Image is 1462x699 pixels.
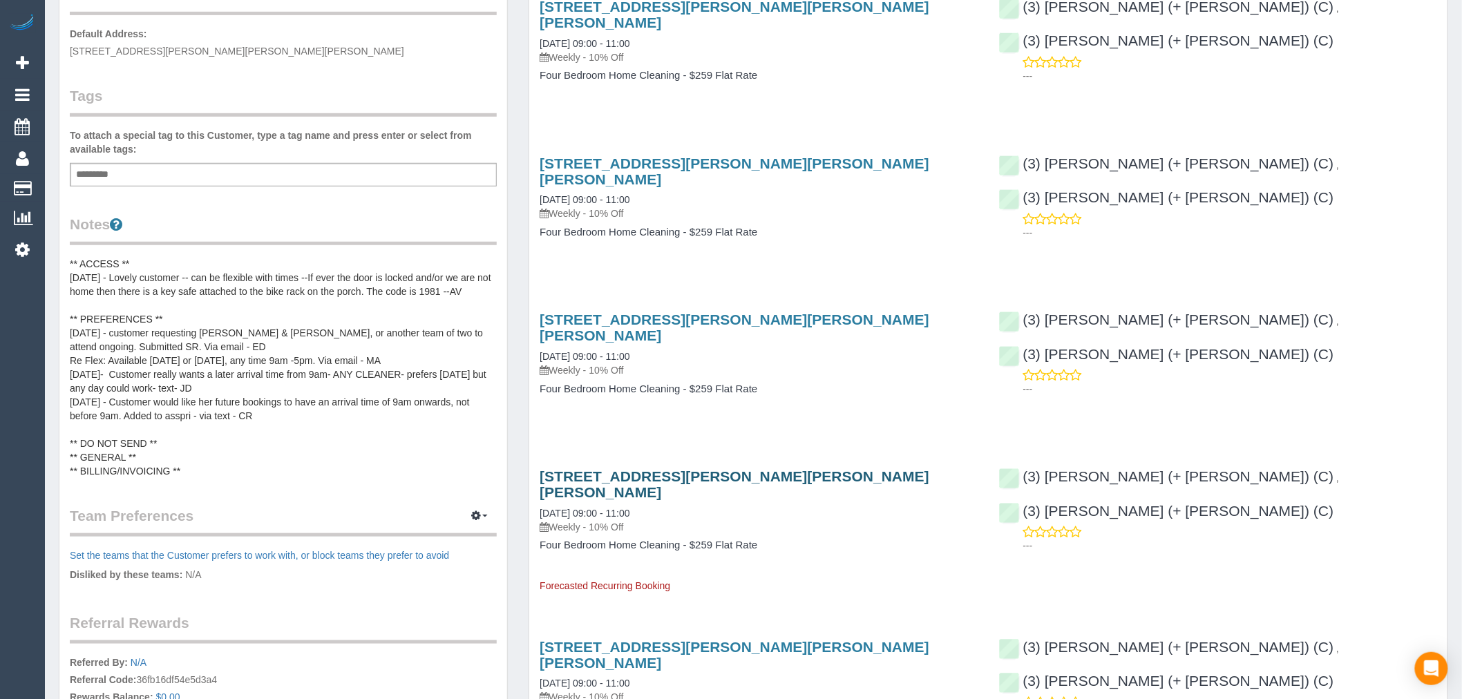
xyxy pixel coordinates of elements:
[1336,3,1339,14] span: ,
[131,657,146,668] a: N/A
[999,189,1334,205] a: (3) [PERSON_NAME] (+ [PERSON_NAME]) (C)
[1336,472,1339,483] span: ,
[70,673,136,687] label: Referral Code:
[1336,160,1339,171] span: ,
[1023,226,1437,240] p: ---
[540,50,978,64] p: Weekly - 10% Off
[1336,643,1339,654] span: ,
[70,27,147,41] label: Default Address:
[70,128,497,156] label: To attach a special tag to this Customer, type a tag name and press enter or select from availabl...
[70,568,182,582] label: Disliked by these teams:
[540,70,978,82] h4: Four Bedroom Home Cleaning - $259 Flat Rate
[540,207,978,220] p: Weekly - 10% Off
[540,468,929,500] a: [STREET_ADDRESS][PERSON_NAME][PERSON_NAME][PERSON_NAME]
[70,214,497,245] legend: Notes
[540,639,929,671] a: [STREET_ADDRESS][PERSON_NAME][PERSON_NAME][PERSON_NAME]
[540,155,929,187] a: [STREET_ADDRESS][PERSON_NAME][PERSON_NAME][PERSON_NAME]
[70,46,404,57] span: [STREET_ADDRESS][PERSON_NAME][PERSON_NAME][PERSON_NAME]
[540,539,978,551] h4: Four Bedroom Home Cleaning - $259 Flat Rate
[185,569,201,580] span: N/A
[999,346,1334,362] a: (3) [PERSON_NAME] (+ [PERSON_NAME]) (C)
[70,506,497,537] legend: Team Preferences
[1023,382,1437,396] p: ---
[540,580,670,591] span: Forecasted Recurring Booking
[999,312,1334,327] a: (3) [PERSON_NAME] (+ [PERSON_NAME]) (C)
[540,312,929,343] a: [STREET_ADDRESS][PERSON_NAME][PERSON_NAME][PERSON_NAME]
[999,639,1334,655] a: (3) [PERSON_NAME] (+ [PERSON_NAME]) (C)
[1415,652,1448,685] div: Open Intercom Messenger
[1336,316,1339,327] span: ,
[540,227,978,238] h4: Four Bedroom Home Cleaning - $259 Flat Rate
[70,613,497,644] legend: Referral Rewards
[999,673,1334,689] a: (3) [PERSON_NAME] (+ [PERSON_NAME]) (C)
[999,503,1334,519] a: (3) [PERSON_NAME] (+ [PERSON_NAME]) (C)
[70,550,449,561] a: Set the teams that the Customer prefers to work with, or block teams they prefer to avoid
[540,351,629,362] a: [DATE] 09:00 - 11:00
[999,155,1334,171] a: (3) [PERSON_NAME] (+ [PERSON_NAME]) (C)
[540,520,978,534] p: Weekly - 10% Off
[540,38,629,49] a: [DATE] 09:00 - 11:00
[70,655,128,669] label: Referred By:
[540,383,978,395] h4: Four Bedroom Home Cleaning - $259 Flat Rate
[999,32,1334,48] a: (3) [PERSON_NAME] (+ [PERSON_NAME]) (C)
[999,468,1334,484] a: (3) [PERSON_NAME] (+ [PERSON_NAME]) (C)
[540,194,629,205] a: [DATE] 09:00 - 11:00
[1023,69,1437,83] p: ---
[8,14,36,33] img: Automaid Logo
[70,86,497,117] legend: Tags
[540,508,629,519] a: [DATE] 09:00 - 11:00
[1023,539,1437,553] p: ---
[70,257,497,478] pre: ** ACCESS ** [DATE] - Lovely customer -- can be flexible with times --If ever the door is locked ...
[540,363,978,377] p: Weekly - 10% Off
[540,678,629,689] a: [DATE] 09:00 - 11:00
